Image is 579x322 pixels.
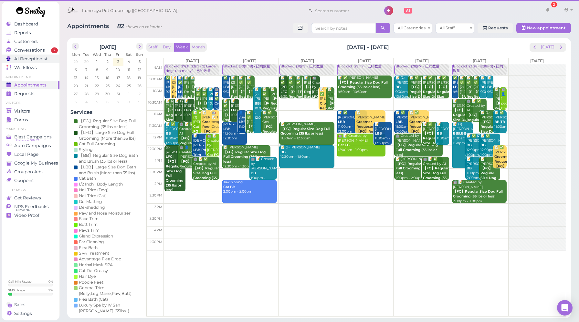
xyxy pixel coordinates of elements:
a: Auto Campaigns [2,141,59,150]
div: 2 [551,1,557,7]
div: 📝 [PERSON_NAME] 1:00pm - 2:00pm [466,157,486,180]
div: Blocked: (30)11(18) • 已约数量 [223,64,277,69]
div: 🤖 👤Created by [PERSON_NAME] 12:30pm - 1:30pm [179,145,199,202]
b: 【FG】Regular Size Dog Full Grooming (35 lbs or less) [453,108,470,141]
b: 【FG】Regular Size Dog Full Grooming (35 lbs or less) [202,101,220,148]
div: Blocked: 23(28) 12(18FG) • 已约数量 [453,64,507,74]
b: BB|LBB|TB [255,101,273,106]
b: 【FG】Regular Size Dog Full Grooming (35 lbs or less) [231,90,248,136]
a: Blast Campaigns Balance: $16.37 [2,133,59,141]
div: 📝 ✅ [PERSON_NAME] Gov 11:00am - 12:00pm [262,110,277,177]
span: Get Reviews [14,195,41,201]
a: Video Proof [2,211,59,220]
span: [DATE] [415,58,429,63]
div: 📝 ✅ [PERSON_NAME] 11:30am - 12:30pm [165,122,185,146]
span: Requests [14,91,35,96]
span: Sat [126,52,132,57]
b: Cat FG [193,125,199,134]
span: [DATE] [473,58,486,63]
div: 🤖 📝 ✅ Created by AI 10:00am - 11:00am [214,87,219,135]
div: 📝 [PERSON_NAME] 11:30am - 12:30pm [437,122,449,150]
div: Blocked: (31)(19) • 已约数量 [280,64,334,69]
div: 📝 [DEMOGRAPHIC_DATA][PERSON_NAME] 12:00pm - 1:00pm [193,134,213,167]
span: Tue [83,52,89,57]
b: LBB [223,85,230,89]
b: BB [208,96,214,101]
div: 📝 [PERSON_NAME] 1:00pm - 2:00pm [480,157,500,209]
span: Workflows [14,65,37,70]
span: 16 [105,75,110,81]
div: 📝 ✅ [PERSON_NAME] 9:30am - 10:30am [288,75,297,151]
div: 📝 ✅ [PERSON_NAME] 11:30am - 12:30pm [423,122,443,174]
span: 22 [94,83,100,89]
span: Dashboard [14,21,38,27]
span: NPS Feedbacks [14,204,49,209]
h2: [DATE] – [DATE] [347,44,389,51]
a: NPS Feedbacks NPS® 96 [2,202,59,211]
span: 21 [84,83,89,89]
div: 📝 [PERSON_NAME] 11:30am - 12:30pm [374,122,392,146]
b: 【FG】Regular Size Dog Full Grooming (35 lbs or less) [328,101,345,148]
span: Local Page [14,152,38,157]
div: 🤖 📝 Created by [PERSON_NAME] 1:00pm - 2:00pm [250,157,277,185]
div: Blocked: 27(31) 22(19FG) Large dogs too many? • 已约数量 [165,64,219,74]
span: 4 [127,59,131,65]
span: New appointment [527,25,565,30]
span: Ironmaya Pet Grooming ([GEOGRAPHIC_DATA]) [82,2,179,20]
span: Visitors [14,108,30,114]
span: Sales [14,302,26,307]
div: 📝 [PERSON_NAME] 10:00am - 11:00am [270,87,277,158]
span: 4 [84,99,88,105]
b: 【FG】Regular Size Dog Full Grooming (35 lbs or less) [467,113,484,146]
button: prev [72,43,79,50]
span: 9:30am [150,77,162,81]
div: 📝 ✅ [PERSON_NAME] 12:00pm - 1:00pm [480,134,500,157]
span: 2 [106,59,109,65]
b: 【FG】Regular Size Dog Full Grooming (35 lbs or less) [184,85,202,132]
span: 10 [116,67,121,73]
b: LBB [338,120,345,124]
b: BB [251,171,256,175]
b: LFG [280,90,287,94]
button: next [136,43,143,50]
div: 🤖 📝 ✅ Created by AI 11:30am - 12:30pm [179,122,199,179]
span: Reports [14,30,31,35]
b: LFG [312,95,319,99]
li: Appointments [2,75,59,79]
b: 【FG】Regular Size Dog Full Grooming (35 lbs or less) [480,166,498,199]
div: 📝 (3) [PERSON_NAME] 10:30am - 11:30am [174,99,185,127]
a: Coupons [2,176,59,185]
li: Feedbacks [2,188,59,192]
i: 82 [114,23,162,29]
div: 🤖 Created by [PERSON_NAME] 9:30am - 10:30am [312,75,320,114]
span: Coupons [14,178,34,183]
a: Requests [478,23,513,33]
span: 30 [105,91,110,97]
span: AI Receptionist [14,56,47,62]
b: 【FG】Regular Size Dog Full Grooming (35 lbs or less) [270,96,288,143]
div: 📝 ✅ (2) [PERSON_NAME] 12:00pm - 1:00pm [466,134,486,157]
div: 📝 ✅ [PERSON_NAME] 9:30am - 10:30am [437,75,449,142]
a: Requests [2,89,59,98]
div: 📝 (2) [PERSON_NAME] 10:00am - 11:00am [494,87,500,163]
div: 📝 (2) [PERSON_NAME] 10:30am - 11:30am [165,99,176,165]
b: Cat FG [338,143,350,147]
div: (2) [PERSON_NAME] 12:30pm - 2:30pm [165,145,185,202]
span: Settings [14,311,32,316]
b: 【FG】Regular Size Dog Full Grooming (35 lbs or less) [190,85,208,132]
div: 📝 (2) [PERSON_NAME] [PERSON_NAME] 9:30am - 10:30am [172,75,176,166]
div: 📝 ✅ [PERSON_NAME] 9:30am - 10:30am [238,75,247,151]
b: Groomer Requested|【FG】Regular Size Dog Full Grooming (35 lbs or less) [409,120,429,162]
span: 3 [116,59,120,65]
b: 【FG】Regular Size Dog Full Grooming (35 lbs or less) [296,90,314,136]
a: Groupon Ads [2,167,59,176]
span: All Categories [398,25,426,30]
div: 👤yuan 11:00am - 12:00pm [238,110,247,139]
div: 📝 ✅ [PERSON_NAME] 10:30am - 11:30am [223,99,231,175]
div: 📝 [PERSON_NAME] [PERSON_NAME] 11:00am - 12:00pm [202,110,213,191]
span: 29 [73,59,78,65]
b: LFG [184,108,191,112]
div: 📝 ✅ [PERSON_NAME] 9:30am - 10:30am [296,75,304,151]
div: [PERSON_NAME] 11:30am - 12:30pm [223,122,247,141]
button: Month [190,43,207,52]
